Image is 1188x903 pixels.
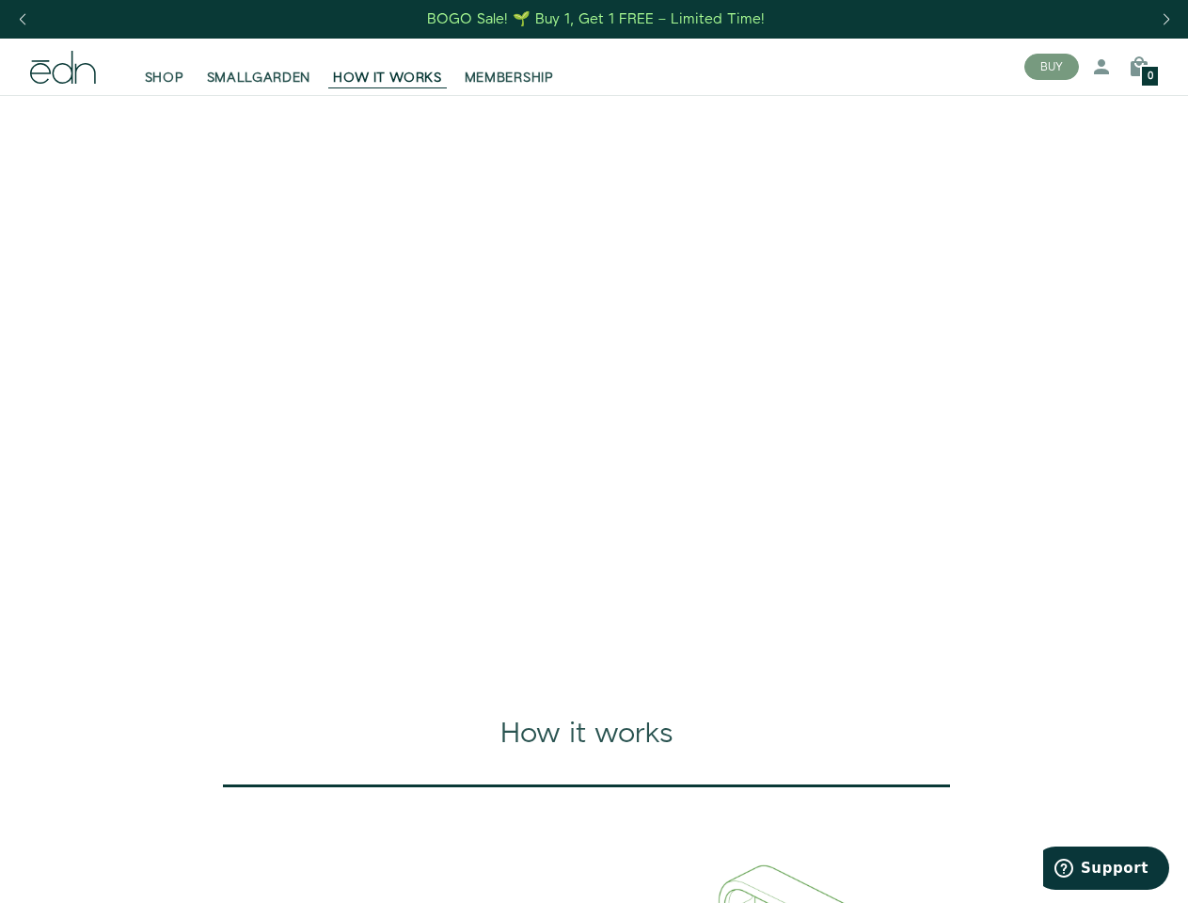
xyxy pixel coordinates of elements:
span: SHOP [145,69,184,87]
span: HOW IT WORKS [333,69,441,87]
span: MEMBERSHIP [465,69,554,87]
a: HOW IT WORKS [322,46,452,87]
a: MEMBERSHIP [453,46,565,87]
span: 0 [1148,71,1153,82]
iframe: Opens a widget where you can find more information [1043,847,1169,894]
div: BOGO Sale! 🌱 Buy 1, Get 1 FREE – Limited Time! [427,9,765,29]
a: SHOP [134,46,196,87]
a: SMALLGARDEN [196,46,323,87]
div: How it works [68,714,1105,754]
a: BOGO Sale! 🌱 Buy 1, Get 1 FREE – Limited Time! [425,5,767,34]
span: SMALLGARDEN [207,69,311,87]
button: BUY [1024,54,1079,80]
